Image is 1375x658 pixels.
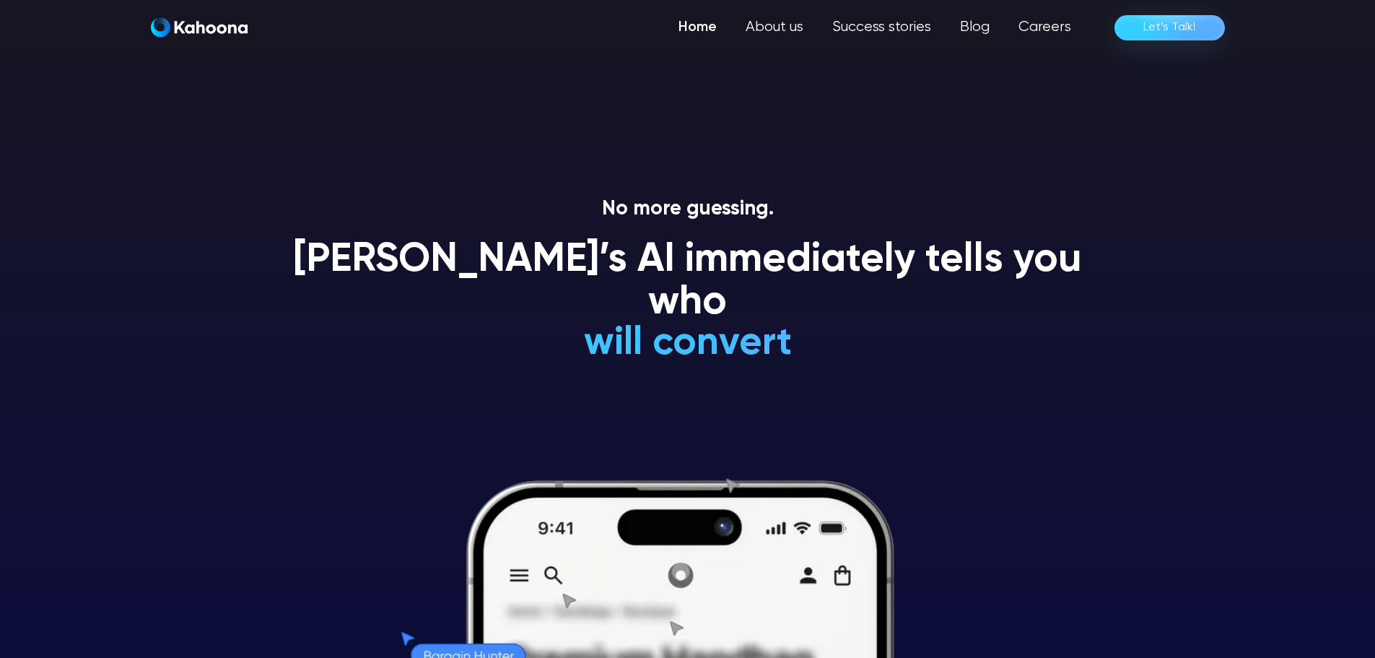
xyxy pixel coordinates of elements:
a: Let’s Talk! [1114,15,1225,40]
div: Let’s Talk! [1143,16,1196,39]
a: Careers [1004,13,1086,42]
a: Kahoona logo blackKahoona logo white [151,17,248,38]
h1: will convert [475,322,900,365]
a: Success stories [818,13,946,42]
p: No more guessing. [276,197,1099,222]
a: About us [731,13,818,42]
a: Home [664,13,731,42]
img: Kahoona logo white [151,17,248,38]
h1: [PERSON_NAME]’s AI immediately tells you who [276,239,1099,325]
a: Blog [946,13,1004,42]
